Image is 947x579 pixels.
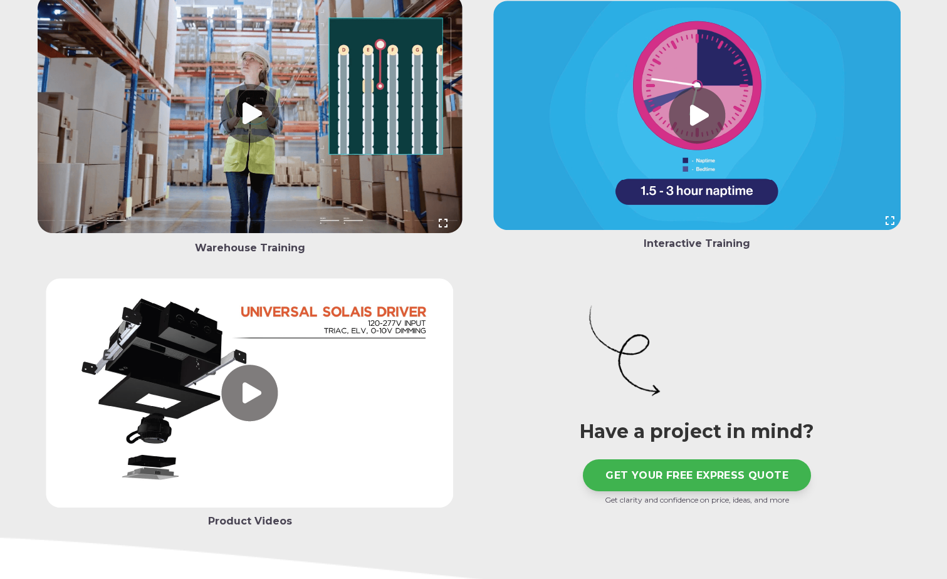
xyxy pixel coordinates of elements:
[484,420,909,443] h3: Have a project in mind?
[38,240,463,256] p: Warehouse Training
[605,495,789,504] span: Get clarity and confidence on price, ideas, and more
[38,513,463,529] p: Product Videos
[484,236,909,252] p: Interactive Training
[583,459,811,491] a: GET YOUR FREE EXPRESS QUOTE
[587,301,662,400] img: Artboard 16 copy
